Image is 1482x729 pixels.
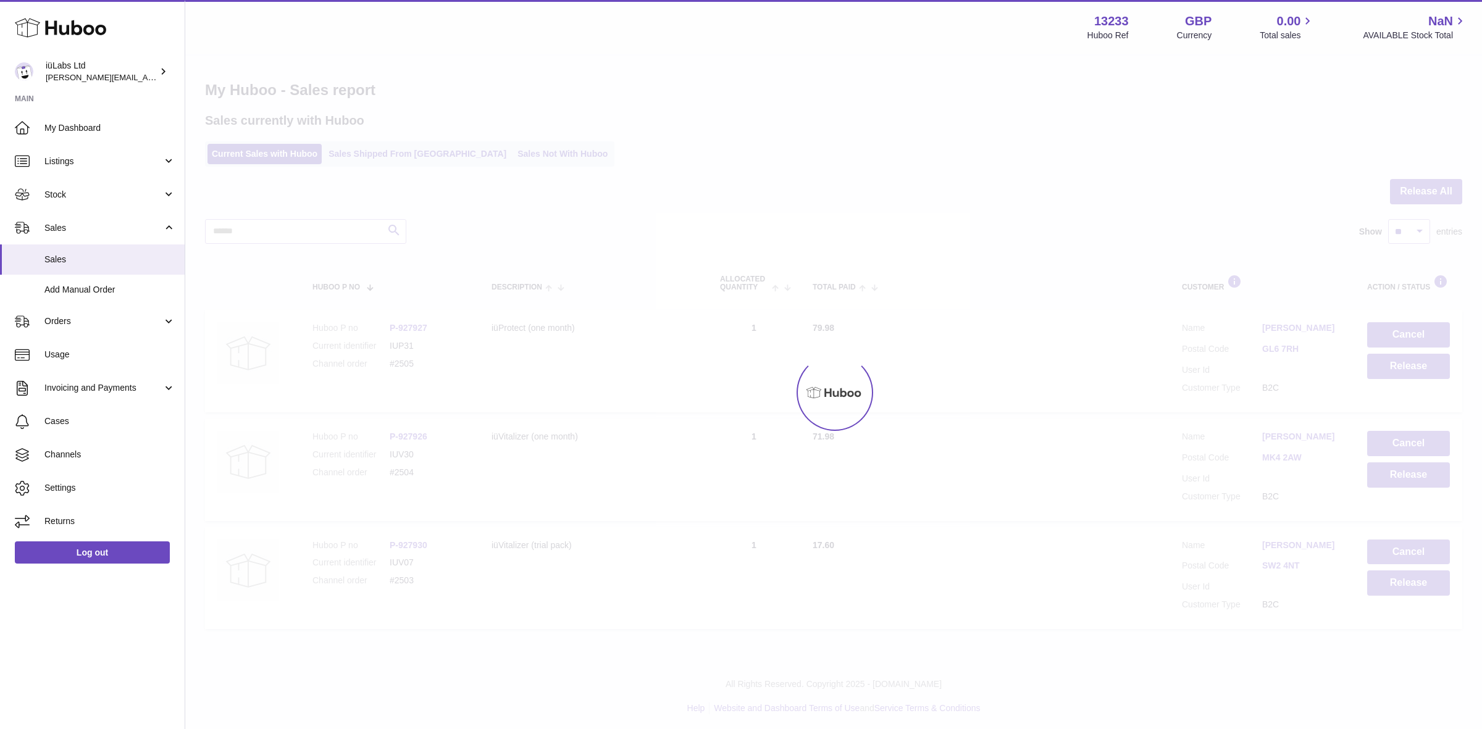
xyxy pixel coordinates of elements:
span: 0.00 [1277,13,1301,30]
span: Usage [44,349,175,360]
div: Currency [1177,30,1212,41]
span: Sales [44,222,162,234]
strong: 13233 [1094,13,1129,30]
span: Cases [44,415,175,427]
span: NaN [1428,13,1453,30]
a: Log out [15,541,170,564]
div: Huboo Ref [1087,30,1129,41]
div: iüLabs Ltd [46,60,157,83]
span: Returns [44,515,175,527]
span: Invoicing and Payments [44,382,162,394]
span: Settings [44,482,175,494]
span: Add Manual Order [44,284,175,296]
span: Channels [44,449,175,460]
span: Total sales [1260,30,1315,41]
span: Listings [44,156,162,167]
span: Orders [44,315,162,327]
strong: GBP [1185,13,1212,30]
a: 0.00 Total sales [1260,13,1315,41]
span: Sales [44,254,175,265]
img: annunziata@iulabs.co [15,62,33,81]
span: My Dashboard [44,122,175,134]
span: AVAILABLE Stock Total [1363,30,1467,41]
span: Stock [44,189,162,201]
a: NaN AVAILABLE Stock Total [1363,13,1467,41]
span: [PERSON_NAME][EMAIL_ADDRESS][DOMAIN_NAME] [46,72,248,82]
